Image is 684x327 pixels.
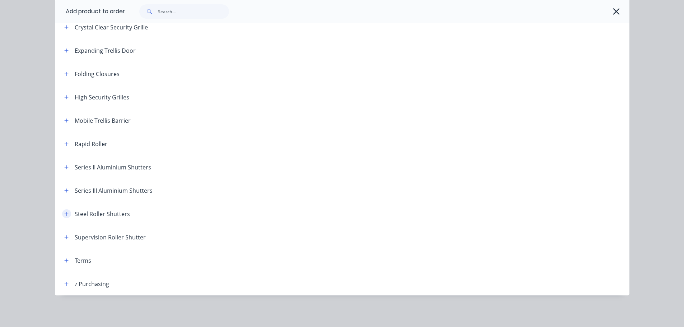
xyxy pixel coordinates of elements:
div: Steel Roller Shutters [75,210,130,218]
input: Search... [158,4,229,19]
div: z Purchasing [75,280,109,288]
div: Mobile Trellis Barrier [75,116,131,125]
div: Series II Aluminium Shutters [75,163,151,172]
div: Supervision Roller Shutter [75,233,146,242]
div: Expanding Trellis Door [75,46,136,55]
div: Rapid Roller [75,140,107,148]
div: Series III Aluminium Shutters [75,186,153,195]
div: Folding Closures [75,70,120,78]
div: Crystal Clear Security Grille [75,23,148,32]
div: High Security Grilles [75,93,129,102]
div: Terms [75,256,91,265]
